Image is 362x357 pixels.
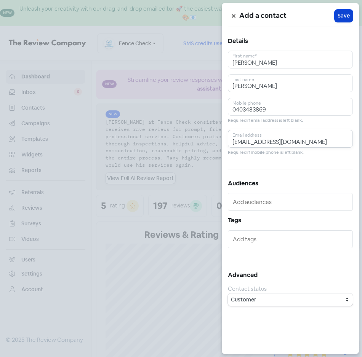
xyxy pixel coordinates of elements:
[228,98,353,116] input: Mobile phone
[233,233,350,245] input: Add tags
[228,36,353,46] h5: Details
[228,74,353,92] input: Last name
[239,10,335,21] h5: Add a contact
[228,130,353,148] input: Email address
[233,196,350,208] input: Add audiences
[335,10,353,22] button: Save
[228,149,304,156] small: Required if mobile phone is left blank.
[228,117,303,124] small: Required if email address is left blank.
[338,12,350,20] span: Save
[228,51,353,69] input: First name
[228,285,353,293] div: Contact status
[228,270,353,280] h5: Advanced
[228,178,353,189] h5: Audiences
[228,215,353,226] h5: Tags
